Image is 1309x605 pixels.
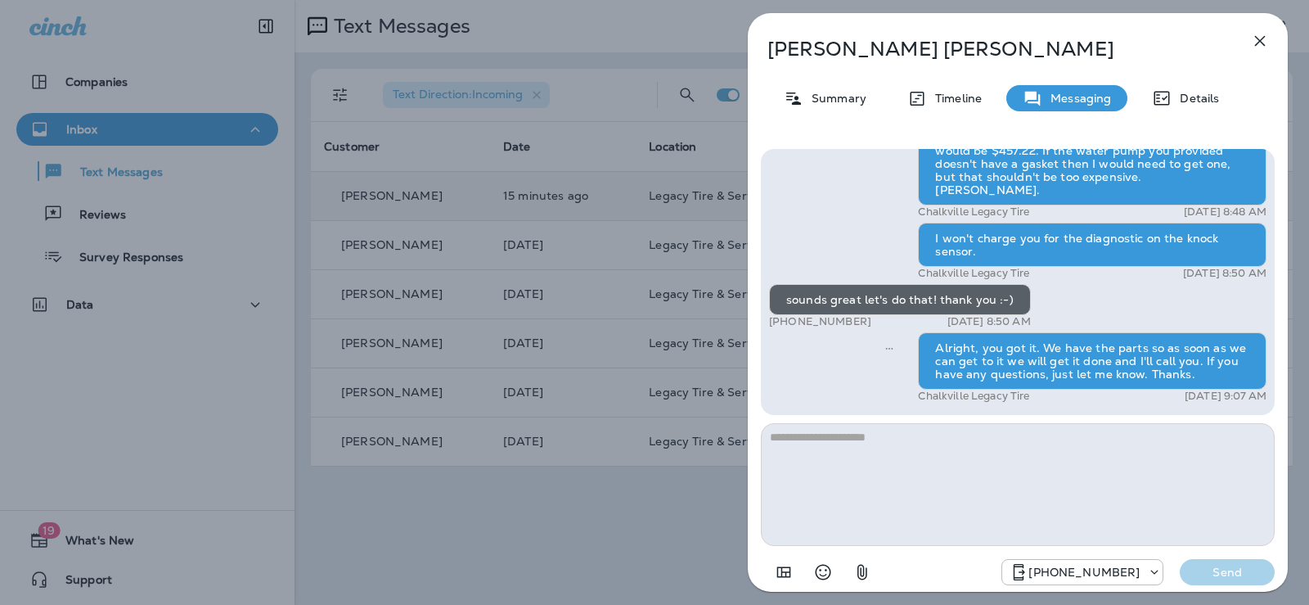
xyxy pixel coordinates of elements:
p: [DATE] 8:50 AM [1183,267,1266,280]
p: Chalkville Legacy Tire [918,390,1029,403]
button: Add in a premade template [767,556,800,589]
div: I won't charge you for the diagnostic on the knock sensor. [918,223,1266,267]
p: [DATE] 8:48 AM [1184,205,1266,219]
p: Chalkville Legacy Tire [918,267,1029,280]
span: Sent [885,340,893,354]
p: Summary [803,92,866,105]
div: Alright, you got it. We have the parts so as soon as we can get to it we will get it done and I'l... [918,332,1266,390]
p: Timeline [927,92,982,105]
p: Messaging [1042,92,1111,105]
button: Select an emoji [807,556,839,589]
p: Details [1172,92,1219,105]
p: [PERSON_NAME] [PERSON_NAME] [767,38,1214,61]
p: [PHONE_NUMBER] [769,315,871,328]
div: sounds great let's do that! thank you :-) [769,284,1031,315]
p: [PHONE_NUMBER] [1028,566,1140,579]
p: [DATE] 8:50 AM [947,315,1031,328]
div: +1 (205) 606-2088 [1002,562,1163,582]
p: [DATE] 9:07 AM [1185,390,1266,403]
p: Chalkville Legacy Tire [918,205,1029,219]
div: 2 1/2 hours of labor plus coolant. Total out the door would be $457.22. If the water pump you pro... [918,122,1266,205]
